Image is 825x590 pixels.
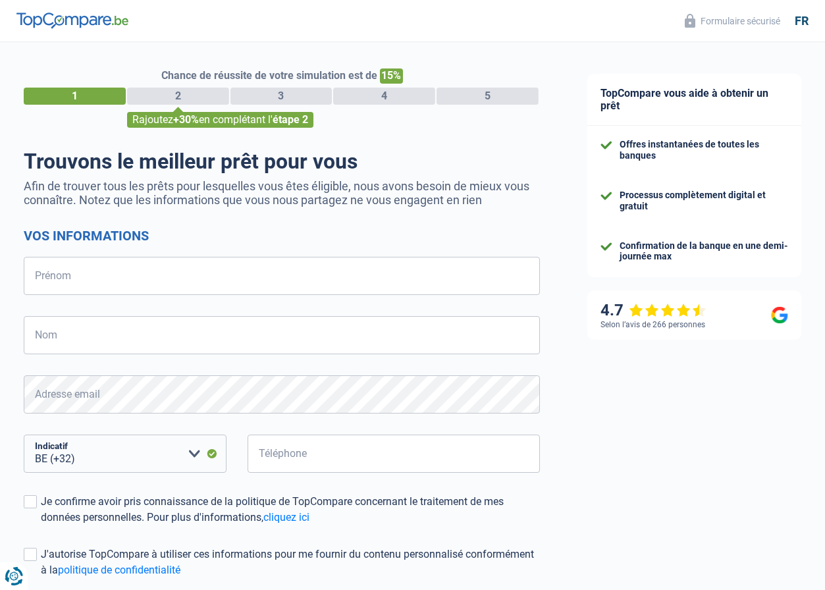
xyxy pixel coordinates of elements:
[24,88,126,105] div: 1
[620,240,788,263] div: Confirmation de la banque en une demi-journée max
[230,88,333,105] div: 3
[248,435,540,473] input: 401020304
[127,112,313,128] div: Rajoutez en complétant l'
[620,139,788,161] div: Offres instantanées de toutes les banques
[437,88,539,105] div: 5
[24,149,540,174] h1: Trouvons le meilleur prêt pour vous
[677,10,788,32] button: Formulaire sécurisé
[41,547,540,578] div: J'autorise TopCompare à utiliser ces informations pour me fournir du contenu personnalisé conform...
[24,179,540,207] p: Afin de trouver tous les prêts pour lesquelles vous êtes éligible, nous avons besoin de mieux vou...
[620,190,788,212] div: Processus complètement digital et gratuit
[127,88,229,105] div: 2
[16,13,128,28] img: TopCompare Logo
[41,494,540,525] div: Je confirme avoir pris connaissance de la politique de TopCompare concernant le traitement de mes...
[380,68,403,84] span: 15%
[795,14,809,28] div: fr
[24,228,540,244] h2: Vos informations
[273,113,308,126] span: étape 2
[161,69,377,82] span: Chance de réussite de votre simulation est de
[333,88,435,105] div: 4
[600,301,706,320] div: 4.7
[587,74,801,126] div: TopCompare vous aide à obtenir un prêt
[263,511,309,523] a: cliquez ici
[600,320,705,329] div: Selon l’avis de 266 personnes
[173,113,199,126] span: +30%
[58,564,180,576] a: politique de confidentialité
